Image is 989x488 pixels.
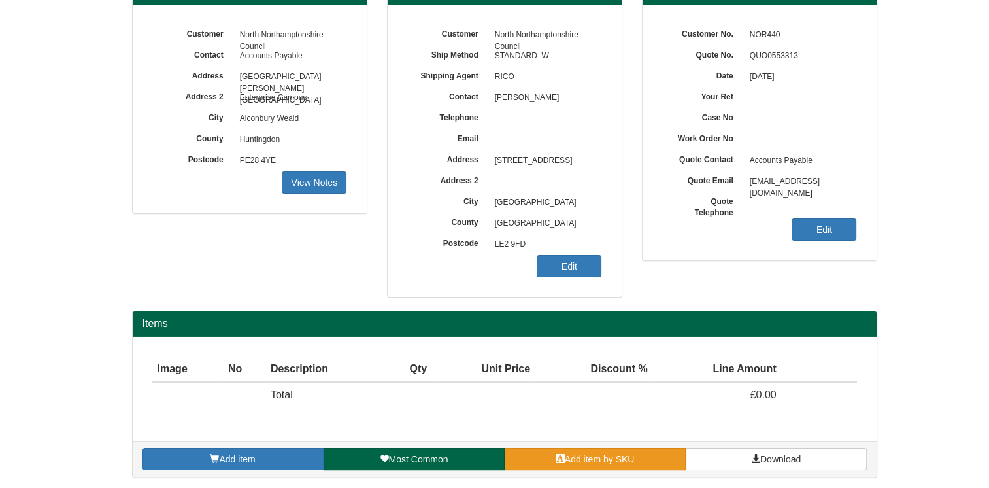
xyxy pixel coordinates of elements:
span: Accounts Payable [743,150,857,171]
span: QUO0553313 [743,46,857,67]
span: North Northamptonshire Council [488,25,602,46]
span: [PERSON_NAME] [488,88,602,109]
span: [GEOGRAPHIC_DATA][PERSON_NAME][GEOGRAPHIC_DATA] [233,67,347,88]
label: City [407,192,488,207]
label: Postcode [407,234,488,249]
span: [GEOGRAPHIC_DATA] [488,213,602,234]
label: Ship Method [407,46,488,61]
label: Quote Email [662,171,743,186]
h2: Items [142,318,867,330]
td: Total [265,382,384,408]
th: Qty [384,357,432,383]
label: Case No [662,109,743,124]
label: Address 2 [152,88,233,103]
span: PE28 4YE [233,150,347,171]
span: LE2 9FD [488,234,602,255]
label: Address 2 [407,171,488,186]
label: Address [152,67,233,82]
a: Edit [792,218,856,241]
span: NOR440 [743,25,857,46]
label: Your Ref [662,88,743,103]
span: [DATE] [743,67,857,88]
label: Telephone [407,109,488,124]
span: [STREET_ADDRESS] [488,150,602,171]
span: Huntingdon [233,130,347,150]
th: Unit Price [432,357,535,383]
span: RICO [488,67,602,88]
th: No [223,357,265,383]
th: Discount % [535,357,653,383]
label: County [152,130,233,145]
span: £0.00 [750,389,777,400]
label: Work Order No [662,130,743,145]
span: Alconbury Weald [233,109,347,130]
a: Edit [537,255,601,277]
span: [EMAIL_ADDRESS][DOMAIN_NAME] [743,171,857,192]
label: Quote Telephone [662,192,743,218]
span: Accounts Payable [233,46,347,67]
label: City [152,109,233,124]
label: Email [407,130,488,145]
label: Address [407,150,488,166]
label: Customer No. [662,25,743,40]
label: Contact [152,46,233,61]
th: Line Amount [653,357,782,383]
label: Customer [407,25,488,40]
span: North Northamptonshire Council [233,25,347,46]
label: Date [662,67,743,82]
a: Download [686,448,867,470]
label: Postcode [152,150,233,166]
th: Description [265,357,384,383]
label: Quote Contact [662,150,743,166]
span: Add item by SKU [565,454,635,464]
th: Image [152,357,223,383]
a: View Notes [282,171,346,194]
label: Contact [407,88,488,103]
label: Customer [152,25,233,40]
span: Add item [219,454,255,464]
label: Shipping Agent [407,67,488,82]
span: STANDARD_W [488,46,602,67]
span: Enterprise Campus [233,88,347,109]
span: Download [760,454,801,464]
span: [GEOGRAPHIC_DATA] [488,192,602,213]
label: Quote No. [662,46,743,61]
span: Most Common [388,454,448,464]
label: County [407,213,488,228]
